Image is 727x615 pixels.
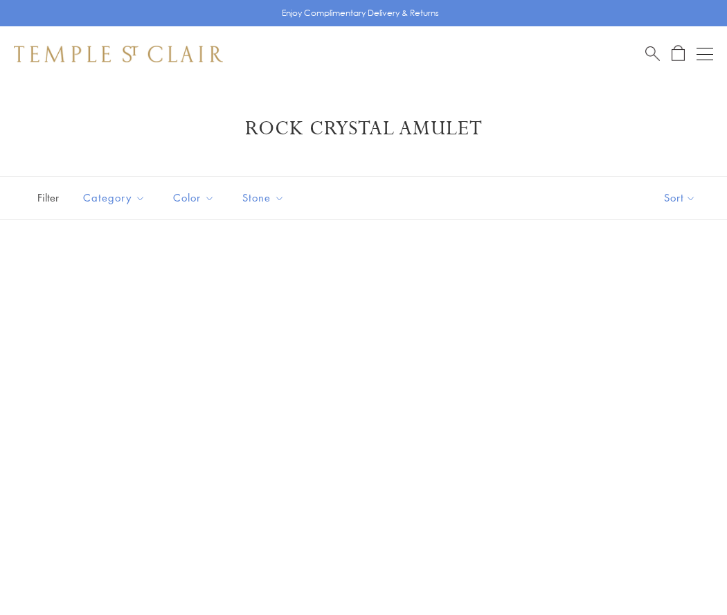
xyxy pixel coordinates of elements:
[76,189,156,206] span: Category
[645,45,660,62] a: Search
[672,45,685,62] a: Open Shopping Bag
[14,46,223,62] img: Temple St. Clair
[73,182,156,213] button: Category
[163,182,225,213] button: Color
[282,6,439,20] p: Enjoy Complimentary Delivery & Returns
[235,189,295,206] span: Stone
[166,189,225,206] span: Color
[232,182,295,213] button: Stone
[697,46,713,62] button: Open navigation
[35,116,692,141] h1: Rock Crystal Amulet
[633,177,727,219] button: Show sort by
